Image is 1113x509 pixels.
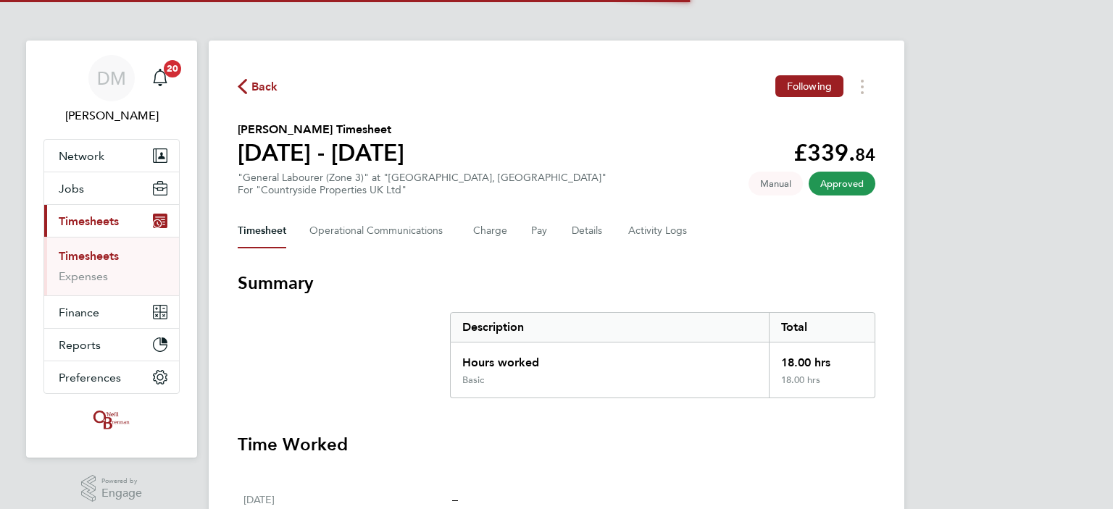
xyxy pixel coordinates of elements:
button: Charge [473,214,508,248]
span: Preferences [59,371,121,384]
h3: Time Worked [238,433,875,456]
a: 20 [146,55,175,101]
span: Reports [59,338,101,352]
div: "General Labourer (Zone 3)" at "[GEOGRAPHIC_DATA], [GEOGRAPHIC_DATA]" [238,172,606,196]
button: Finance [44,296,179,328]
div: 18.00 hrs [769,374,875,397]
span: 20 [164,60,181,77]
a: Go to home page [43,408,180,432]
button: Network [44,140,179,172]
span: 84 [855,144,875,165]
span: Timesheets [59,214,119,228]
a: Timesheets [59,249,119,263]
span: Jobs [59,182,84,195]
div: For "Countryside Properties UK Ltd" [238,184,606,196]
a: Powered byEngage [81,475,143,502]
app-decimal: £339. [793,139,875,167]
h3: Summary [238,272,875,295]
span: Danielle Murphy [43,107,180,125]
span: – [452,492,458,506]
button: Details [572,214,605,248]
span: This timesheet was manually created. [749,172,803,195]
span: Following [787,80,832,93]
a: DM[PERSON_NAME] [43,55,180,125]
h2: [PERSON_NAME] Timesheet [238,121,404,138]
div: Hours worked [451,342,769,374]
img: oneillandbrennan-logo-retina.png [91,408,133,432]
button: Timesheets Menu [849,75,875,98]
span: Network [59,149,104,163]
button: Preferences [44,361,179,393]
button: Timesheets [44,205,179,237]
span: DM [97,69,126,88]
button: Activity Logs [628,214,689,248]
span: This timesheet has been approved. [809,172,875,195]
span: Powered by [101,475,142,487]
span: Engage [101,487,142,500]
button: Back [238,77,278,96]
div: Summary [450,312,875,398]
button: Pay [531,214,549,248]
div: [DATE] [243,491,452,508]
div: 18.00 hrs [769,342,875,374]
div: Basic [462,374,484,386]
div: Total [769,313,875,342]
a: Expenses [59,269,108,283]
span: Finance [59,306,99,319]
button: Reports [44,329,179,361]
span: Back [251,78,278,96]
button: Timesheet [238,214,286,248]
h1: [DATE] - [DATE] [238,138,404,167]
div: Description [451,313,769,342]
nav: Main navigation [26,41,197,458]
div: Timesheets [44,237,179,295]
button: Following [775,75,843,97]
button: Operational Communications [309,214,450,248]
button: Jobs [44,172,179,204]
